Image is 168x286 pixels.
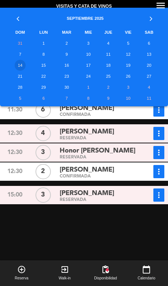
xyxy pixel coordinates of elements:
td: 28 [8,82,33,93]
span: Calendario [138,275,155,281]
div: 4 [36,126,51,141]
td: 6 [33,93,55,104]
td: 27 [138,71,160,82]
td: 12 [119,49,138,60]
td: 16 [55,60,79,71]
th: DOM [8,27,33,38]
td: 7 [55,93,79,104]
span: Walk-in [59,275,71,281]
div: CONFIRMADA [60,113,139,117]
td: 10 [79,49,98,60]
td: 1 [79,82,98,93]
td: 10 [119,93,138,104]
div: CONFIRMADA [60,175,139,178]
td: 1 [33,38,55,49]
div: 11:30 [1,103,29,117]
span: [PERSON_NAME] [60,126,114,137]
th: MAR [55,27,79,38]
td: 8 [33,49,55,60]
i: more_vert [154,129,163,138]
td: 8 [79,93,98,104]
span: [PERSON_NAME] [60,165,114,175]
td: 5 [119,38,138,49]
td: 31 [8,38,33,49]
td: 4 [138,82,160,93]
div: 2 [36,164,51,179]
span: fiber_manual_record [105,268,109,272]
div: 3 [36,187,51,203]
button: more_vert [153,146,164,159]
td: 2 [55,38,79,49]
th: SAB [138,27,160,38]
td: 23 [55,71,79,82]
div: RESERVADA [60,156,139,159]
div: 6 [36,102,51,118]
button: more_vert [153,127,164,140]
i: more_vert [154,191,163,199]
td: 19 [119,60,138,71]
span: [PERSON_NAME] [60,188,114,199]
span: Reserva [15,275,28,281]
div: 15:00 [1,188,29,202]
span: Visitas y Cata de Vinos [56,3,112,10]
td: 17 [79,60,98,71]
button: more_vert [153,103,164,117]
td: 26 [119,71,138,82]
td: 5 [8,93,33,104]
td: 7 [8,49,33,60]
i: calendar_today [142,265,151,274]
div: 3 [36,145,51,160]
td: 24 [79,71,98,82]
i: add_circle_outline [17,265,26,274]
button: more_vert [153,188,164,202]
td: 6 [138,38,160,49]
th: LUN [33,27,55,38]
button: calendar_todayCalendario [125,260,168,286]
th: » [138,8,160,27]
td: 2 [98,82,119,93]
button: exit_to_appWalk-in [43,260,86,286]
td: 30 [55,82,79,93]
div: 12:30 [1,146,29,159]
div: 12:30 [1,127,29,140]
i: more_vert [154,148,163,157]
td: 9 [98,93,119,104]
td: 4 [98,38,119,49]
th: JUE [98,27,119,38]
td: 13 [138,49,160,60]
td: 9 [55,49,79,60]
i: more_vert [154,106,163,114]
td: 25 [98,71,119,82]
td: 14 [8,60,33,71]
i: more_vert [154,167,163,176]
td: 18 [98,60,119,71]
td: 29 [33,82,55,93]
div: 12:30 [1,165,29,178]
th: MIE [79,27,98,38]
td: 3 [119,82,138,93]
i: exit_to_app [60,265,69,274]
div: RESERVADA [60,198,139,202]
td: 11 [138,93,160,104]
th: Septiembre 2025 [33,8,138,27]
span: Honor [PERSON_NAME] [60,146,135,156]
div: RESERVADA [60,137,139,140]
td: 22 [33,71,55,82]
span: pending_actions [101,265,110,274]
td: 11 [98,49,119,60]
td: 20 [138,60,160,71]
th: VIE [119,27,138,38]
td: 21 [8,71,33,82]
button: more_vert [153,165,164,178]
span: [PERSON_NAME] [60,103,114,114]
td: 3 [79,38,98,49]
th: « [8,8,33,27]
td: 15 [33,60,55,71]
